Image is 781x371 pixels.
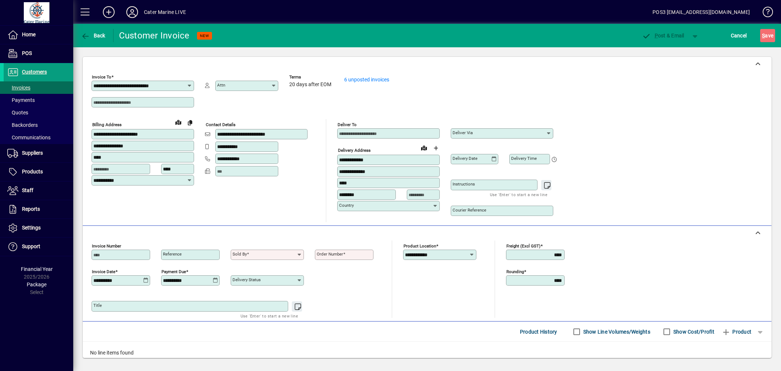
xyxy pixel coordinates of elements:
[7,135,51,140] span: Communications
[217,82,225,88] mat-label: Attn
[731,30,747,41] span: Cancel
[184,117,196,128] button: Copy to Delivery address
[4,219,73,237] a: Settings
[144,6,186,18] div: Cater Marine LIVE
[652,6,750,18] div: POS3 [EMAIL_ADDRESS][DOMAIN_NAME]
[22,32,36,37] span: Home
[757,1,772,25] a: Knowledge Base
[83,342,771,364] div: No line items found
[79,29,107,42] button: Back
[418,142,430,154] a: View on map
[4,238,73,256] a: Support
[4,131,73,144] a: Communications
[22,150,43,156] span: Suppliers
[4,26,73,44] a: Home
[92,243,121,249] mat-label: Invoice number
[4,144,73,162] a: Suppliers
[4,106,73,119] a: Quotes
[22,225,41,231] span: Settings
[338,122,357,127] mat-label: Deliver To
[93,303,102,308] mat-label: Title
[490,190,547,199] mat-hint: Use 'Enter' to start a new line
[4,81,73,94] a: Invoices
[511,156,537,161] mat-label: Delivery time
[97,5,120,19] button: Add
[22,169,43,175] span: Products
[453,130,473,135] mat-label: Deliver via
[22,69,47,75] span: Customers
[233,277,261,282] mat-label: Delivery status
[344,77,389,82] a: 6 unposted invoices
[241,312,298,320] mat-hint: Use 'Enter' to start a new line
[4,200,73,218] a: Reports
[200,33,209,38] span: NEW
[403,243,436,249] mat-label: Product location
[4,163,73,181] a: Products
[92,269,115,274] mat-label: Invoice date
[7,97,35,103] span: Payments
[582,328,650,335] label: Show Line Volumes/Weights
[655,33,658,38] span: P
[22,50,32,56] span: POS
[172,116,184,128] a: View on map
[339,203,354,208] mat-label: Country
[120,5,144,19] button: Profile
[430,142,442,154] button: Choose address
[22,243,40,249] span: Support
[4,119,73,131] a: Backorders
[119,30,190,41] div: Customer Invoice
[760,29,775,42] button: Save
[27,282,47,287] span: Package
[722,326,751,338] span: Product
[762,30,773,41] span: ave
[317,251,343,257] mat-label: Order number
[506,269,524,274] mat-label: Rounding
[520,326,557,338] span: Product History
[4,44,73,63] a: POS
[638,29,688,42] button: Post & Email
[729,29,749,42] button: Cancel
[642,33,684,38] span: ost & Email
[506,243,540,249] mat-label: Freight (excl GST)
[453,181,475,187] mat-label: Instructions
[73,29,114,42] app-page-header-button: Back
[7,110,28,115] span: Quotes
[161,269,186,274] mat-label: Payment due
[517,325,560,338] button: Product History
[7,122,38,128] span: Backorders
[4,94,73,106] a: Payments
[762,33,765,38] span: S
[453,156,477,161] mat-label: Delivery date
[7,85,30,91] span: Invoices
[21,266,53,272] span: Financial Year
[92,74,111,80] mat-label: Invoice To
[4,181,73,200] a: Staff
[718,325,755,338] button: Product
[672,328,714,335] label: Show Cost/Profit
[163,251,182,257] mat-label: Reference
[22,187,33,193] span: Staff
[233,251,247,257] mat-label: Sold by
[22,206,40,212] span: Reports
[289,75,333,80] span: Terms
[81,33,105,38] span: Back
[453,207,486,213] mat-label: Courier Reference
[289,82,331,88] span: 20 days after EOM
